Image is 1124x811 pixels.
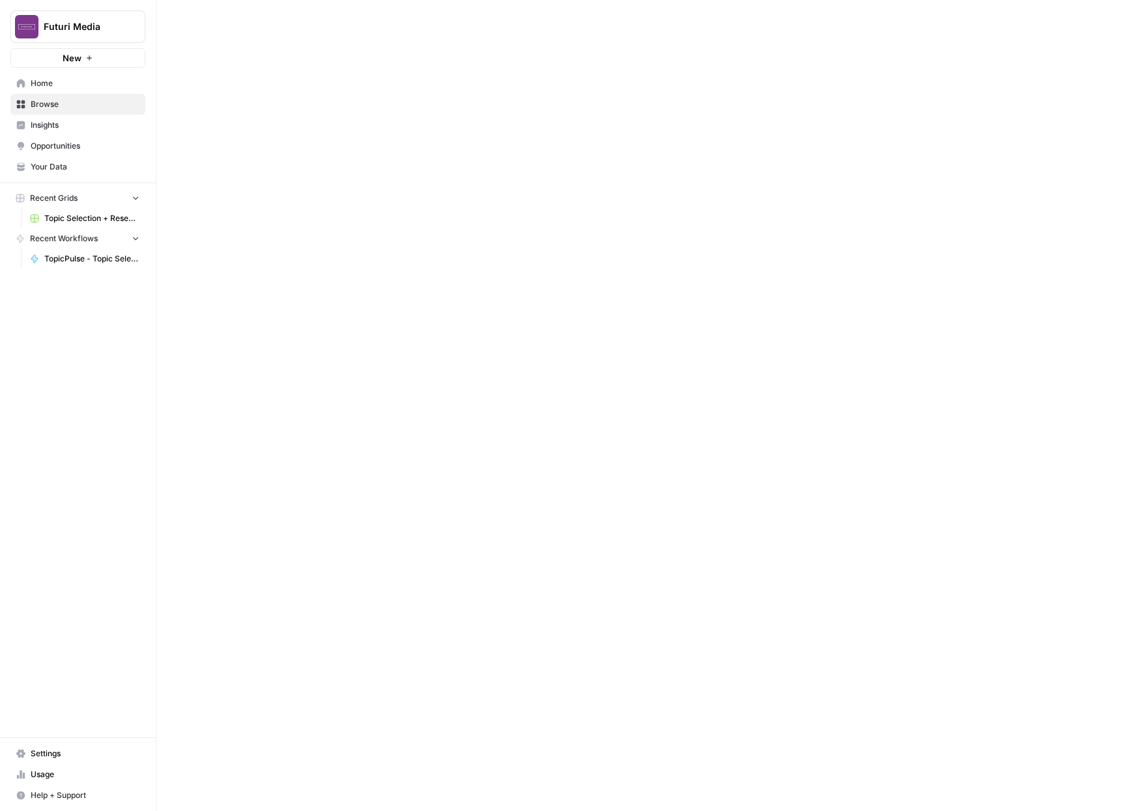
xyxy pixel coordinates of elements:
[31,789,140,801] span: Help + Support
[31,161,140,173] span: Your Data
[24,248,145,269] a: TopicPulse - Topic Selection
[44,20,123,33] span: Futuri Media
[10,115,145,136] a: Insights
[63,52,81,65] span: New
[31,98,140,110] span: Browse
[10,156,145,177] a: Your Data
[31,140,140,152] span: Opportunities
[31,78,140,89] span: Home
[10,136,145,156] a: Opportunities
[10,764,145,785] a: Usage
[31,119,140,131] span: Insights
[10,10,145,43] button: Workspace: Futuri Media
[10,785,145,806] button: Help + Support
[44,253,140,265] span: TopicPulse - Topic Selection
[10,743,145,764] a: Settings
[10,48,145,68] button: New
[31,748,140,759] span: Settings
[10,94,145,115] a: Browse
[31,769,140,780] span: Usage
[44,213,140,224] span: Topic Selection + Research Grid
[15,15,38,38] img: Futuri Media Logo
[10,73,145,94] a: Home
[10,229,145,248] button: Recent Workflows
[10,188,145,208] button: Recent Grids
[30,192,78,204] span: Recent Grids
[30,233,98,244] span: Recent Workflows
[24,208,145,229] a: Topic Selection + Research Grid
